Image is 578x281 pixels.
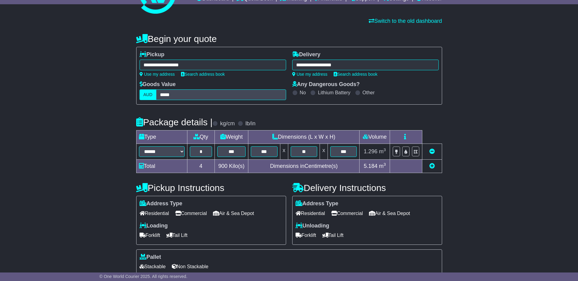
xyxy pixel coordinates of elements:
a: Switch to the old dashboard [369,18,442,24]
span: © One World Courier 2025. All rights reserved. [99,274,187,279]
label: Pallet [140,254,161,261]
td: 4 [187,160,215,173]
a: Use my address [140,72,175,77]
label: kg/cm [220,120,235,127]
label: Pickup [140,51,165,58]
td: Qty [187,130,215,144]
td: Dimensions in Centimetre(s) [248,160,360,173]
sup: 3 [384,147,386,152]
label: lb/in [245,120,255,127]
a: Remove this item [429,148,435,154]
span: Tail Lift [166,231,188,240]
span: Tail Lift [322,231,344,240]
label: Goods Value [140,81,176,88]
a: Add new item [429,163,435,169]
label: Address Type [296,200,339,207]
label: Loading [140,223,168,229]
span: Residential [140,209,169,218]
span: Stackable [140,262,166,271]
td: Volume [360,130,390,144]
span: m [379,163,386,169]
span: Forklift [140,231,160,240]
label: Other [363,90,375,95]
span: Non Stackable [172,262,208,271]
h4: Package details | [136,117,213,127]
span: 5.184 [364,163,378,169]
label: Address Type [140,200,183,207]
span: m [379,148,386,154]
label: AUD [140,89,157,100]
span: Residential [296,209,325,218]
span: 1.296 [364,148,378,154]
a: Search address book [334,72,378,77]
label: Delivery [292,51,321,58]
td: Total [136,160,187,173]
a: Use my address [292,72,328,77]
span: Commercial [331,209,363,218]
h4: Delivery Instructions [292,183,442,193]
h4: Begin your quote [136,34,442,44]
span: Commercial [175,209,207,218]
h4: Pickup Instructions [136,183,286,193]
span: Air & Sea Depot [213,209,254,218]
span: Forklift [296,231,316,240]
td: Kilo(s) [215,160,248,173]
td: Dimensions (L x W x H) [248,130,360,144]
td: x [280,144,288,160]
td: Weight [215,130,248,144]
a: Search address book [181,72,225,77]
span: Air & Sea Depot [369,209,410,218]
td: Type [136,130,187,144]
label: Lithium Battery [318,90,350,95]
label: Unloading [296,223,329,229]
label: Any Dangerous Goods? [292,81,360,88]
td: x [320,144,328,160]
span: 900 [218,163,228,169]
sup: 3 [384,162,386,167]
label: No [300,90,306,95]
